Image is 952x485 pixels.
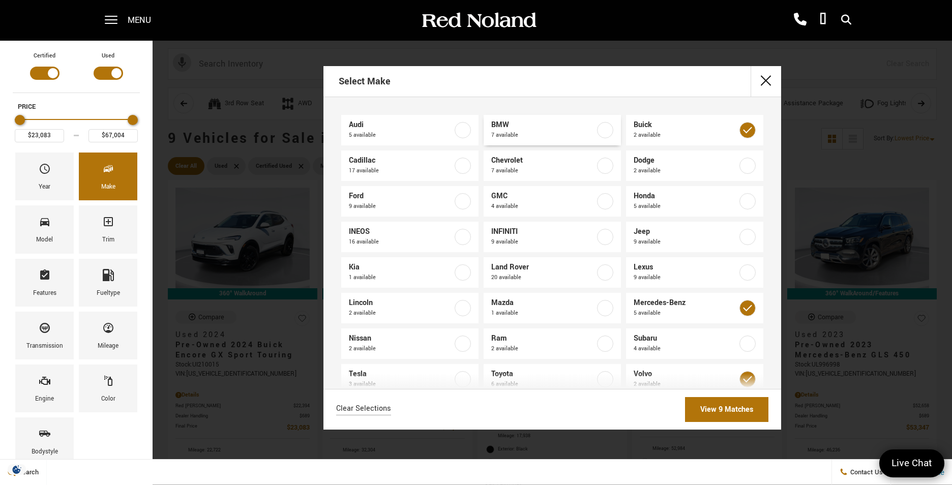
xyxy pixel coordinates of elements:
div: Make [101,181,115,193]
span: Toyota [491,369,595,379]
span: 9 available [634,272,737,283]
span: 2 available [634,166,737,176]
span: 9 available [491,237,595,247]
a: Ram2 available [484,328,621,359]
button: close [751,66,781,97]
span: Chevrolet [491,156,595,166]
span: 4 available [634,344,737,354]
span: Buick [634,120,737,130]
span: Engine [39,372,51,393]
span: Lexus [634,262,737,272]
a: Audi5 available [341,115,479,145]
span: 7 available [491,166,595,176]
span: Jeep [634,227,737,237]
span: 17 available [349,166,453,176]
a: Mercedes-Benz5 available [626,293,763,323]
a: Lincoln2 available [341,293,479,323]
input: Maximum [88,129,138,142]
span: Transmission [39,319,51,341]
a: Tesla3 available [341,364,479,395]
section: Click to Open Cookie Consent Modal [5,464,28,475]
span: 1 available [491,308,595,318]
div: EngineEngine [15,365,74,412]
div: Year [39,181,50,193]
span: 9 available [634,237,737,247]
a: Mazda1 available [484,293,621,323]
span: Kia [349,262,453,272]
input: Minimum [15,129,64,142]
div: BodystyleBodystyle [15,417,74,465]
img: Opt-Out Icon [5,464,28,475]
div: YearYear [15,153,74,200]
a: View 9 Matches [685,397,768,422]
a: Ford9 available [341,186,479,217]
a: Clear Selections [336,404,391,416]
span: 7 available [491,130,595,140]
span: 5 available [349,130,453,140]
div: Bodystyle [32,446,58,458]
span: 1 available [349,272,453,283]
span: Model [39,213,51,234]
a: BMW7 available [484,115,621,145]
a: Live Chat [879,449,944,477]
span: Subaru [634,334,737,344]
span: Trim [102,213,114,234]
span: Mileage [102,319,114,341]
div: Engine [35,393,54,405]
span: Fueltype [102,266,114,288]
span: INEOS [349,227,453,237]
a: INFINITI9 available [484,222,621,252]
a: Dodge2 available [626,150,763,181]
div: Transmission [26,341,63,352]
div: MileageMileage [79,312,137,359]
a: Land Rover20 available [484,257,621,288]
span: Audi [349,120,453,130]
div: Features [33,288,56,299]
span: Lincoln [349,298,453,308]
span: Mazda [491,298,595,308]
span: 2 available [491,344,595,354]
span: 2 available [349,344,453,354]
span: BMW [491,120,595,130]
span: 3 available [349,379,453,389]
span: Cadillac [349,156,453,166]
div: MakeMake [79,153,137,200]
label: Used [102,51,114,61]
span: Mercedes-Benz [634,298,737,308]
a: INEOS16 available [341,222,479,252]
img: Red Noland Auto Group [420,12,537,29]
a: Honda5 available [626,186,763,217]
span: Tesla [349,369,453,379]
span: 2 available [349,308,453,318]
span: Contact Us [848,468,883,477]
span: 16 available [349,237,453,247]
span: Color [102,372,114,393]
div: Mileage [98,341,118,352]
div: FeaturesFeatures [15,259,74,307]
span: Nissan [349,334,453,344]
div: Color [101,393,115,405]
span: 2 available [634,379,737,389]
div: Minimum Price [15,115,25,125]
span: 6 available [491,379,595,389]
div: TrimTrim [79,205,137,253]
a: Nissan2 available [341,328,479,359]
span: Live Chat [886,457,937,470]
span: 20 available [491,272,595,283]
h5: Price [18,102,135,111]
label: Certified [34,51,55,61]
div: Price [15,111,138,142]
span: Ford [349,191,453,201]
a: Chevrolet7 available [484,150,621,181]
a: Volvo2 available [626,364,763,395]
div: ColorColor [79,365,137,412]
span: INFINITI [491,227,595,237]
span: Honda [634,191,737,201]
div: Trim [102,234,114,246]
div: Fueltype [97,288,120,299]
div: Maximum Price [128,115,138,125]
span: GMC [491,191,595,201]
a: GMC4 available [484,186,621,217]
span: Bodystyle [39,425,51,446]
a: Lexus9 available [626,257,763,288]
